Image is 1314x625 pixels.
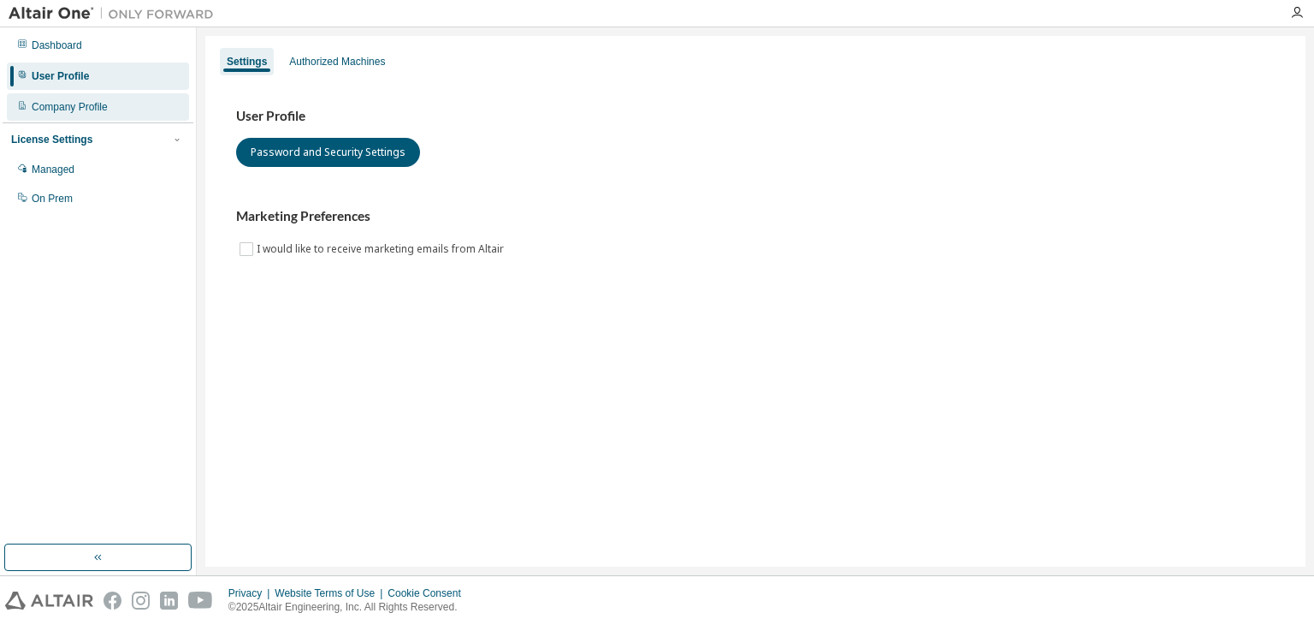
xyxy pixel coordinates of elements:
[275,586,388,600] div: Website Terms of Use
[236,138,420,167] button: Password and Security Settings
[289,55,385,68] div: Authorized Machines
[236,208,1275,225] h3: Marketing Preferences
[388,586,471,600] div: Cookie Consent
[227,55,267,68] div: Settings
[32,163,74,176] div: Managed
[32,192,73,205] div: On Prem
[32,39,82,52] div: Dashboard
[188,592,213,610] img: youtube.svg
[228,586,275,600] div: Privacy
[9,5,222,22] img: Altair One
[32,69,89,83] div: User Profile
[160,592,178,610] img: linkedin.svg
[104,592,121,610] img: facebook.svg
[32,100,108,114] div: Company Profile
[257,239,507,259] label: I would like to receive marketing emails from Altair
[228,600,471,615] p: © 2025 Altair Engineering, Inc. All Rights Reserved.
[11,133,92,146] div: License Settings
[5,592,93,610] img: altair_logo.svg
[236,108,1275,125] h3: User Profile
[132,592,150,610] img: instagram.svg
